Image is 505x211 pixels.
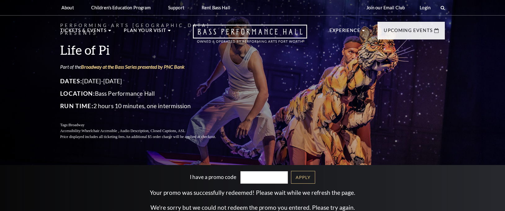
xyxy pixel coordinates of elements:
[202,5,230,10] p: Rent Bass Hall
[60,122,231,128] p: Tags:
[60,101,231,111] p: 2 hours 10 minutes, one intermission
[329,27,360,38] p: Experience
[291,171,315,184] a: Apply
[60,128,231,134] p: Accessibility:
[60,27,107,38] p: Tickets & Events
[126,135,216,139] span: An additional $5 order charge will be applied at checkout.
[69,123,85,127] span: Broadway
[60,63,231,70] p: Part of the
[60,77,82,85] span: Dates:
[168,5,184,10] p: Support
[60,76,231,86] p: [DATE]-[DATE]
[60,134,231,140] p: Price displayed includes all ticketing fees.
[384,27,433,38] p: Upcoming Events
[190,173,236,180] label: I have a promo code
[124,27,166,38] p: Plan Your Visit
[82,129,185,133] span: Wheelchair Accessible , Audio Description, Closed Captions, ASL
[60,89,231,99] p: Bass Performance Hall
[60,42,231,58] h3: Life of Pi
[60,90,95,97] span: Location:
[91,5,151,10] p: Children's Education Program
[81,64,185,70] a: Broadway at the Bass Series presented by PNC Bank
[60,102,93,109] span: Run Time:
[61,5,74,10] p: About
